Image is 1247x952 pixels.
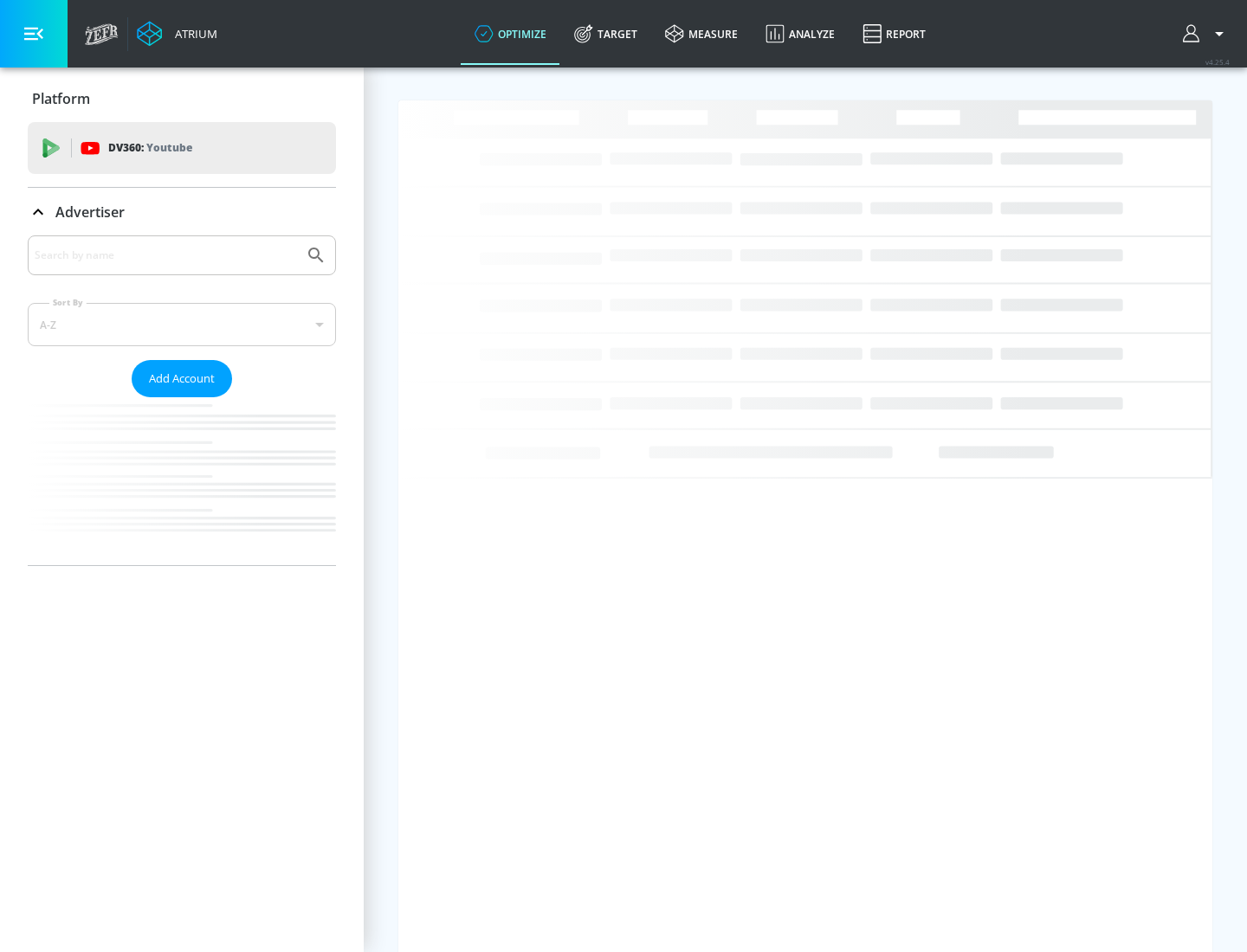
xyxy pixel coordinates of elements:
[752,3,849,65] a: Analyze
[32,89,90,108] p: Platform
[28,74,336,123] div: Platform
[461,3,560,65] a: optimize
[849,3,940,65] a: Report
[108,138,192,158] p: DV360:
[137,21,217,47] a: Atrium
[168,26,217,42] div: Atrium
[560,3,651,65] a: Target
[28,235,336,565] div: Advertiser
[28,303,336,346] div: A-Z
[55,203,125,222] p: Advertiser
[28,122,336,174] div: DV360: Youtube
[28,397,336,565] nav: list of Advertiser
[1205,57,1230,67] span: v 4.25.4
[149,369,215,389] span: Add Account
[35,244,297,267] input: Search by name
[132,360,232,397] button: Add Account
[49,297,87,308] label: Sort By
[146,138,192,157] p: Youtube
[28,188,336,236] div: Advertiser
[651,3,752,65] a: measure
